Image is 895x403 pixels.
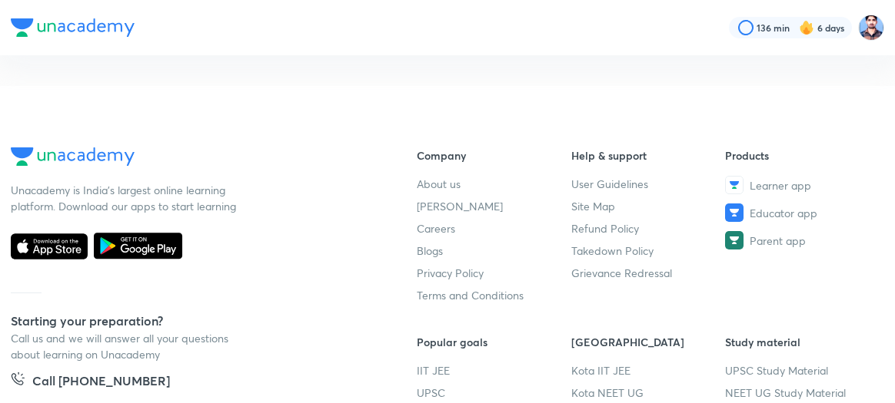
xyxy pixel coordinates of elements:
a: Blogs [417,243,571,259]
a: Grievance Redressal [571,265,726,281]
a: Takedown Policy [571,243,726,259]
span: Learner app [750,177,811,193]
a: Privacy Policy [417,265,571,281]
a: About us [417,176,571,192]
h5: Starting your preparation? [11,312,368,330]
a: Kota IIT JEE [571,362,726,378]
a: Call [PHONE_NUMBER] [11,372,170,393]
p: Unacademy is India’s largest online learning platform. Download our apps to start learning [11,182,241,214]
span: Careers [417,220,455,236]
img: Learner app [725,176,744,194]
span: Parent app [750,233,806,249]
img: Parent app [725,231,744,249]
a: Terms and Conditions [417,287,571,303]
a: Learner app [725,176,880,194]
a: Kota NEET UG [571,385,726,401]
a: Company Logo [11,147,368,170]
a: UPSC [417,385,571,401]
h6: Popular goals [417,334,571,350]
a: Refund Policy [571,220,726,236]
h6: Company [417,147,571,164]
a: Educator app [725,203,880,222]
a: IIT JEE [417,362,571,378]
img: Irfan Qurashi [858,15,884,41]
h5: Call [PHONE_NUMBER] [32,372,170,393]
p: Call us and we will answer all your questions about learning on Unacademy [11,330,241,362]
img: Company Logo [11,18,135,37]
h6: Help & support [571,147,726,164]
a: Careers [417,220,571,236]
h6: [GEOGRAPHIC_DATA] [571,334,726,350]
h6: Products [725,147,880,164]
a: [PERSON_NAME] [417,198,571,214]
span: Educator app [750,205,817,221]
a: Parent app [725,231,880,249]
a: NEET UG Study Material [725,385,880,401]
a: Site Map [571,198,726,214]
a: User Guidelines [571,176,726,192]
a: UPSC Study Material [725,362,880,378]
img: Company Logo [11,147,135,166]
h6: Study material [725,334,880,350]
img: Educator app [725,203,744,222]
img: streak [799,20,814,35]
